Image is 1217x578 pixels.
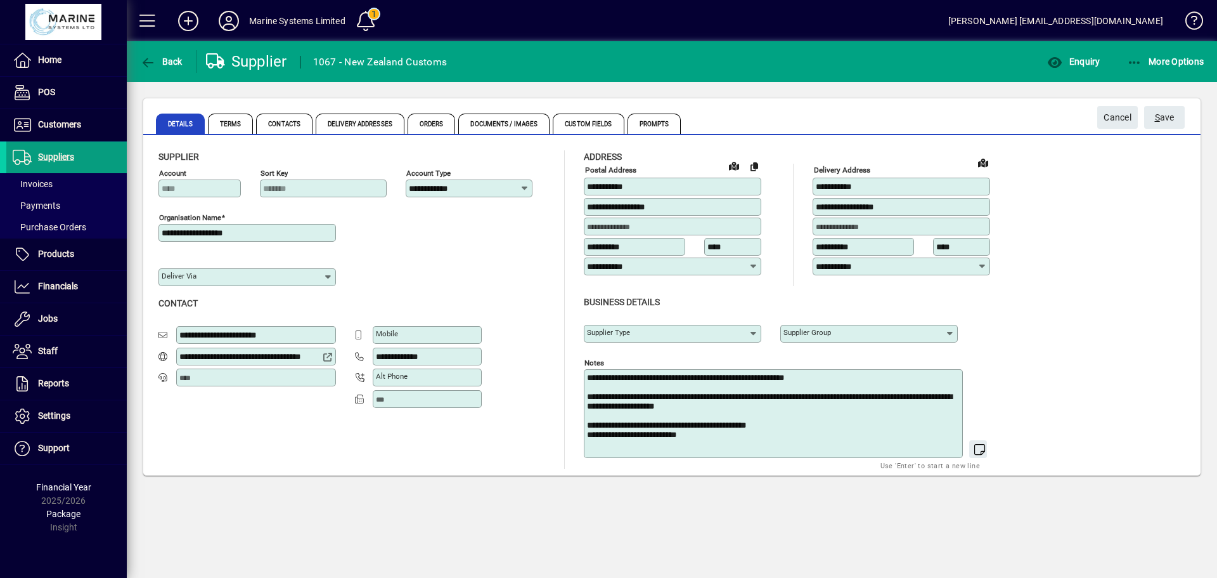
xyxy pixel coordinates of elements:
span: Reports [38,378,69,388]
span: Suppliers [38,152,74,162]
a: Customers [6,109,127,141]
a: POS [6,77,127,108]
mat-label: Supplier group [783,328,831,337]
span: Home [38,55,61,65]
span: Products [38,249,74,259]
div: [PERSON_NAME] [EMAIL_ADDRESS][DOMAIN_NAME] [948,11,1163,31]
span: Enquiry [1047,56,1100,67]
span: Orders [408,114,456,134]
span: More Options [1127,56,1204,67]
span: Settings [38,411,70,421]
button: Cancel [1097,106,1138,129]
span: Support [38,443,70,453]
span: Invoices [13,179,53,189]
div: 1067 - New Zealand Customs [313,52,448,72]
a: Payments [6,195,127,216]
button: Enquiry [1044,50,1103,73]
mat-hint: Use 'Enter' to start a new line [880,458,980,473]
span: Contacts [256,114,312,134]
a: Home [6,44,127,76]
span: Jobs [38,313,58,324]
a: Knowledge Base [1176,3,1201,44]
div: Marine Systems Limited [249,11,345,31]
a: Invoices [6,173,127,195]
span: Prompts [628,114,681,134]
span: Financials [38,281,78,291]
span: S [1155,112,1160,122]
a: Jobs [6,303,127,335]
span: Terms [208,114,254,134]
span: Purchase Orders [13,222,86,232]
span: Custom Fields [553,114,624,134]
button: Profile [209,10,249,32]
span: Business details [584,297,660,307]
a: View on map [973,152,993,173]
mat-label: Mobile [376,329,398,338]
a: Products [6,239,127,270]
button: More Options [1124,50,1207,73]
span: Package [46,509,80,519]
mat-label: Sort key [261,169,288,178]
a: Purchase Orders [6,216,127,238]
a: Reports [6,368,127,400]
button: Back [137,50,186,73]
span: POS [38,87,55,97]
span: Financial Year [36,482,91,492]
a: Settings [6,400,127,432]
button: Add [168,10,209,32]
span: Customers [38,119,81,129]
mat-label: Account [159,169,186,178]
a: Financials [6,271,127,303]
div: Supplier [206,51,287,72]
mat-label: Alt Phone [376,372,408,381]
span: Back [140,56,183,67]
span: Staff [38,346,58,356]
mat-label: Supplier type [587,328,630,337]
a: Staff [6,336,127,367]
span: Delivery Addresses [316,114,404,134]
mat-label: Account Type [406,169,451,178]
span: Payments [13,200,60,211]
mat-label: Notes [584,358,604,367]
span: Address [584,152,622,162]
mat-label: Deliver via [162,272,196,280]
button: Save [1144,106,1185,129]
span: Documents / Images [458,114,550,134]
button: Copy to Delivery address [744,156,764,176]
span: ave [1155,107,1175,128]
app-page-header-button: Back [127,50,196,73]
a: View on map [724,155,744,176]
span: Cancel [1104,107,1131,128]
mat-label: Organisation name [159,213,221,222]
a: Support [6,433,127,464]
span: Contact [158,298,198,308]
span: Details [156,114,205,134]
span: Supplier [158,152,199,162]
